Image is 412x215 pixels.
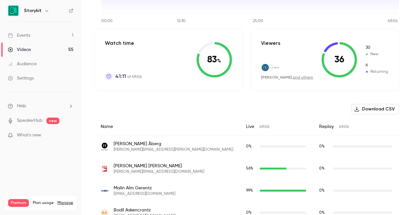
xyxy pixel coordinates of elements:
button: Download CSV [351,104,399,114]
span: 41:11 [115,72,126,80]
span: Live watch time [246,144,256,149]
span: 0 % [319,211,325,215]
span: Malin Alm Gerentz [114,185,175,191]
p: Viewers [261,39,281,47]
div: Events [8,32,30,39]
span: 49:06 [339,125,349,129]
div: Replay [313,118,399,135]
img: 1.6miljonerklubben.com [267,64,274,71]
a: SpeakerHub [17,117,43,124]
img: danderyd.se [101,165,108,172]
span: 0 % [246,211,252,215]
span: Bodil Askencrantz [114,207,175,213]
span: 99 % [246,189,253,193]
span: Returning [365,62,388,68]
tspan: 25:00 [253,19,263,23]
a: Manage [57,200,73,206]
li: help-dropdown-opener [8,103,73,109]
span: Premium [8,199,29,207]
img: Storykit [8,6,19,16]
tspan: 49:06 [388,19,398,23]
span: New [365,45,388,51]
span: Plan usage [33,200,54,206]
tspan: 00:00 [101,19,113,23]
div: anna.alexandersson@danderyd.se [94,158,399,180]
span: Live watch time [246,166,256,171]
div: Audience [8,61,37,67]
span: 0 % [319,145,325,148]
span: 49:06 [259,125,269,129]
div: Settings [8,75,34,82]
img: lm.se [272,64,279,71]
span: Replay watch time [319,166,330,171]
iframe: Noticeable Trigger [66,133,73,138]
span: [PERSON_NAME][EMAIL_ADDRESS][DOMAIN_NAME] [114,169,204,174]
span: 0 % [319,189,325,193]
div: malin.alm-gerentz@ekn.se [94,180,399,202]
span: new [46,118,59,124]
span: 0 % [319,167,325,171]
h6: Storykit [24,7,42,14]
span: Replay watch time [319,144,330,149]
span: Returning [365,69,388,75]
tspan: 12:30 [177,19,186,23]
p: of 49:06 [115,72,142,80]
span: Replay watch time [319,188,330,194]
div: catherine.aberg@tt.se [94,135,399,158]
span: Help [17,103,26,109]
span: 0 % [246,145,252,148]
p: Watch time [105,39,142,47]
span: [PERSON_NAME] Åberg [114,141,233,147]
span: 56 % [246,167,253,171]
span: [EMAIL_ADDRESS][DOMAIN_NAME] [114,191,175,196]
span: [PERSON_NAME] [261,75,292,80]
img: handboll.rf.se [262,64,269,71]
div: , [261,75,313,80]
div: Live [240,118,313,135]
div: Name [94,118,240,135]
span: What's new [17,132,41,139]
span: New [365,51,388,57]
img: tt.se [101,143,108,150]
span: [PERSON_NAME] [PERSON_NAME] [114,163,204,169]
div: Videos [8,46,31,53]
a: and others [293,76,313,80]
span: [PERSON_NAME][EMAIL_ADDRESS][PERSON_NAME][DOMAIN_NAME] [114,147,233,152]
img: ekn.se [101,187,108,195]
span: Live watch time [246,188,256,194]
